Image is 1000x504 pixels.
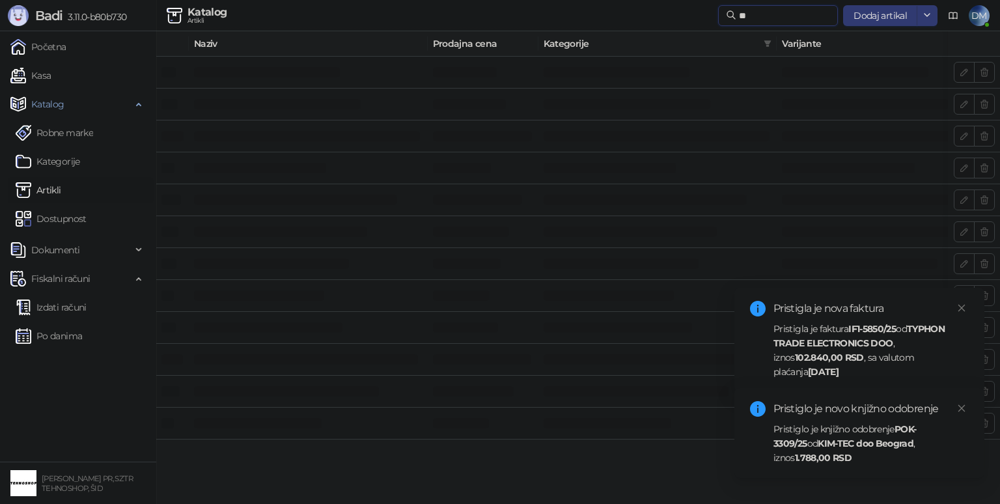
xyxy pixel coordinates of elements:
[544,36,759,51] span: Kategorije
[16,177,61,203] a: ArtikliArtikli
[954,401,969,415] a: Close
[31,91,64,117] span: Katalog
[16,120,93,146] a: Robne marke
[187,18,227,24] div: Artikli
[954,301,969,315] a: Close
[167,8,182,23] img: Artikli
[808,366,839,378] strong: [DATE]
[16,148,80,175] a: Kategorije
[428,31,538,57] th: Prodajna cena
[16,294,87,320] a: Izdati računi
[187,7,227,18] div: Katalog
[10,63,51,89] a: Kasa
[957,303,966,313] span: close
[773,401,969,417] div: Pristiglo je novo knjižno odobrenje
[843,5,917,26] button: Dodaj artikal
[35,8,62,23] span: Badi
[764,40,771,48] span: filter
[16,182,31,198] img: Artikli
[969,5,990,26] span: DM
[62,11,126,23] span: 3.11.0-b80b730
[957,404,966,413] span: close
[750,401,766,417] span: info-circle
[773,301,969,316] div: Pristigla je nova faktura
[10,470,36,496] img: 64x64-companyLogo-68805acf-9e22-4a20-bcb3-9756868d3d19.jpeg
[943,5,964,26] a: Dokumentacija
[750,301,766,316] span: info-circle
[773,422,969,465] div: Pristiglo je knjižno odobrenje od , iznos
[854,10,907,21] span: Dodaj artikal
[189,31,428,57] th: Naziv
[8,5,29,26] img: Logo
[761,34,774,53] span: filter
[795,452,852,464] strong: 1.788,00 RSD
[848,323,896,335] strong: IF1-5850/25
[16,206,87,232] a: Dostupnost
[773,322,969,379] div: Pristigla je faktura od , iznos , sa valutom plaćanja
[42,474,133,493] small: [PERSON_NAME] PR, SZTR TEHNOSHOP, ŠID
[10,34,66,60] a: Početna
[795,352,864,363] strong: 102.840,00 RSD
[31,237,79,263] span: Dokumenti
[16,323,82,349] a: Po danima
[818,438,913,449] strong: KIM-TEC doo Beograd
[31,266,90,292] span: Fiskalni računi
